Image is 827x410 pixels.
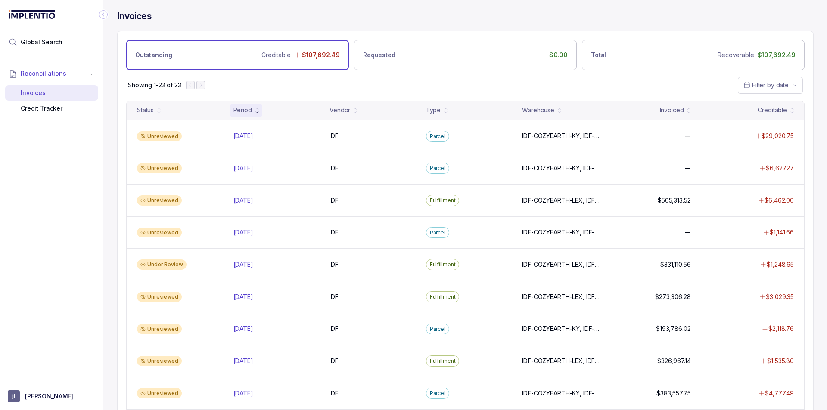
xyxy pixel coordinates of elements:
[330,389,339,398] p: IDF
[233,228,253,237] p: [DATE]
[685,132,691,140] p: —
[137,259,187,270] div: Under Review
[330,164,339,173] p: IDF
[430,325,445,333] p: Parcel
[758,106,787,114] div: Creditable
[8,390,96,402] button: User initials[PERSON_NAME]
[137,388,182,398] div: Unreviewed
[658,196,690,205] p: $505,313.52
[768,324,794,333] p: $2,118.76
[137,292,182,302] div: Unreviewed
[430,164,445,173] p: Parcel
[330,132,339,140] p: IDF
[137,163,182,173] div: Unreviewed
[330,324,339,333] p: IDF
[522,389,601,398] p: IDF-COZYEARTH-KY, IDF-COZYEARTH-LEX, IDF-COZYEARTH-UT1
[233,324,253,333] p: [DATE]
[137,356,182,366] div: Unreviewed
[21,38,62,46] span: Global Search
[233,389,253,398] p: [DATE]
[426,106,441,114] div: Type
[233,260,253,269] p: [DATE]
[137,228,182,238] div: Unreviewed
[330,293,339,301] p: IDF
[261,51,291,59] p: Creditable
[762,132,794,140] p: $29,020.75
[137,324,182,334] div: Unreviewed
[128,81,181,89] p: Showing 1-23 of 23
[302,51,340,59] p: $107,692.49
[758,51,796,59] p: $107,692.49
[430,132,445,141] p: Parcel
[117,10,152,22] h4: Invoices
[685,228,691,237] p: —
[522,228,601,237] p: IDF-COZYEARTH-KY, IDF-COZYEARTH-LEX, IDF-COZYEARTH-UT1
[363,51,395,59] p: Requested
[330,260,339,269] p: IDF
[430,357,456,365] p: Fulfillment
[522,196,601,205] p: IDF-COZYEARTH-LEX, IDF-COZYEARTH-OH, IDF-COZYEARTH-UT1
[522,293,601,301] p: IDF-COZYEARTH-LEX, IDF-COZYEARTH-UT1
[330,357,339,365] p: IDF
[752,81,789,89] span: Filter by date
[430,293,456,301] p: Fulfillment
[522,357,601,365] p: IDF-COZYEARTH-LEX, IDF-COZYEARTH-UT1
[430,260,456,269] p: Fulfillment
[430,196,456,205] p: Fulfillment
[656,324,690,333] p: $193,786.02
[135,51,172,59] p: Outstanding
[330,196,339,205] p: IDF
[685,164,691,173] p: —
[98,9,109,20] div: Collapse Icon
[657,357,690,365] p: $326,967.14
[660,106,684,114] div: Invoiced
[743,81,789,89] search: Date Range Picker
[766,164,794,173] p: $6,627.27
[522,164,601,173] p: IDF-COZYEARTH-KY, IDF-COZYEARTH-LEX, IDF-COZYEARTH-OH, IDF-COZYEARTH-UT1
[765,389,794,398] p: $4,777.49
[660,260,690,269] p: $331,110.56
[767,260,794,269] p: $1,248.65
[591,51,606,59] p: Total
[430,228,445,237] p: Parcel
[233,132,253,140] p: [DATE]
[718,51,754,59] p: Recoverable
[738,77,803,93] button: Date Range Picker
[522,106,554,114] div: Warehouse
[330,228,339,237] p: IDF
[549,51,568,59] p: $0.00
[5,83,98,118] div: Reconciliations
[137,195,182,206] div: Unreviewed
[522,324,601,333] p: IDF-COZYEARTH-KY, IDF-COZYEARTH-LEX, IDF-COZYEARTH-UT1
[330,106,350,114] div: Vendor
[8,390,20,402] span: User initials
[12,85,91,101] div: Invoices
[233,164,253,173] p: [DATE]
[233,293,253,301] p: [DATE]
[522,132,601,140] p: IDF-COZYEARTH-KY, IDF-COZYEARTH-LEX, IDF-COZYEARTH-OH, IDF-COZYEARTH-UT1
[765,196,794,205] p: $6,462.00
[770,228,794,237] p: $1,141.66
[766,293,794,301] p: $3,029.35
[233,106,252,114] div: Period
[137,106,154,114] div: Status
[233,357,253,365] p: [DATE]
[522,260,601,269] p: IDF-COZYEARTH-LEX, IDF-COZYEARTH-UT1
[430,389,445,398] p: Parcel
[233,196,253,205] p: [DATE]
[656,389,690,398] p: $383,557.75
[12,101,91,116] div: Credit Tracker
[128,81,181,89] div: Remaining page entries
[21,69,66,78] span: Reconciliations
[25,392,73,401] p: [PERSON_NAME]
[767,357,794,365] p: $1,535.80
[655,293,690,301] p: $273,306.28
[5,64,98,83] button: Reconciliations
[137,131,182,142] div: Unreviewed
